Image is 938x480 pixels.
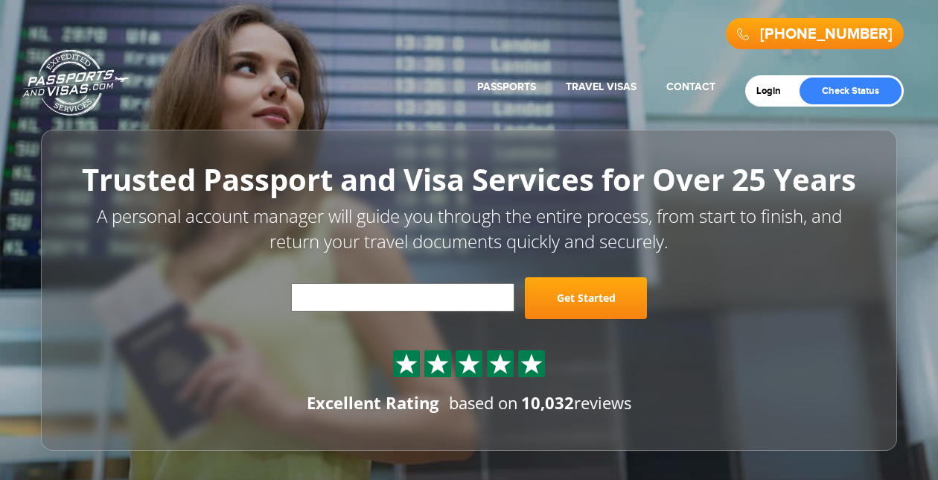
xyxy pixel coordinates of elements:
a: Passports & [DOMAIN_NAME] [23,49,129,116]
a: Get Started [525,277,647,319]
span: based on [449,391,518,414]
a: Passports [477,80,536,93]
span: reviews [521,391,631,414]
h1: Trusted Passport and Visa Services for Over 25 Years [74,163,864,196]
img: Sprite St [395,353,418,375]
a: Contact [666,80,715,93]
p: A personal account manager will guide you through the entire process, from start to finish, and r... [74,203,864,255]
strong: 10,032 [521,391,574,414]
img: Sprite St [427,353,449,375]
a: Travel Visas [566,80,636,93]
a: Check Status [800,78,902,104]
img: Sprite St [458,353,480,375]
a: [PHONE_NUMBER] [760,25,893,43]
div: Excellent Rating [307,391,438,414]
img: Sprite St [489,353,511,375]
a: Login [756,85,791,97]
img: Sprite St [520,353,543,375]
